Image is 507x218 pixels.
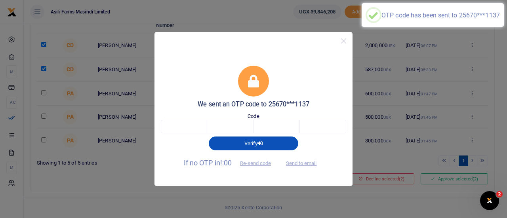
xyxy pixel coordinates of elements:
[496,191,503,197] span: 2
[381,11,500,19] div: OTP code has been sent to 25670***1137
[161,100,346,108] h5: We sent an OTP code to 25670***1137
[220,159,232,167] span: !:00
[248,112,259,120] label: Code
[209,136,298,150] button: Verify
[184,159,278,167] span: If no OTP in
[338,35,349,47] button: Close
[480,191,499,210] iframe: Intercom live chat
